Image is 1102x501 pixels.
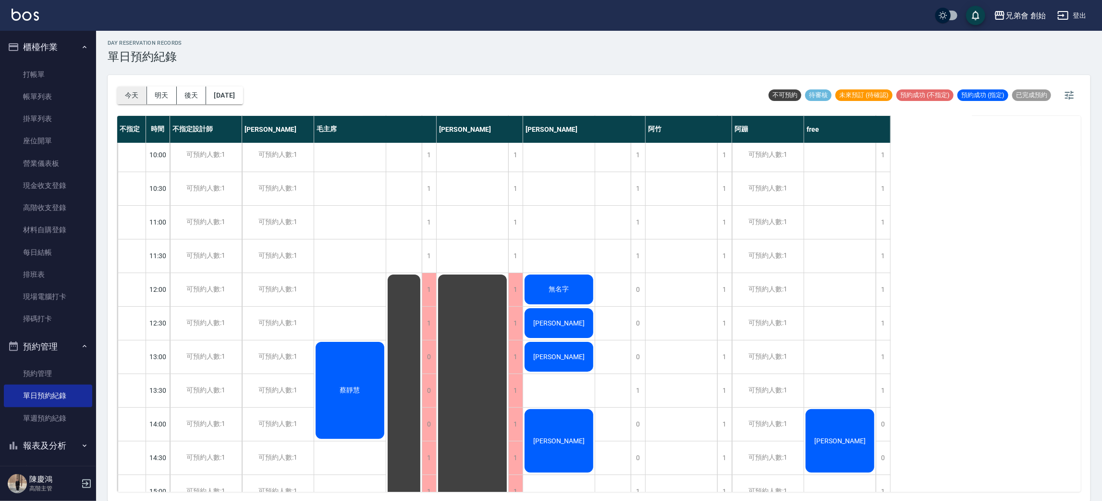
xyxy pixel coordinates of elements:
div: 1 [717,441,732,475]
div: 阿竹 [646,116,732,143]
div: 11:30 [146,239,170,273]
button: 登出 [1053,7,1090,25]
button: save [966,6,985,25]
div: 可預約人數:1 [732,172,804,205]
button: 明天 [147,87,177,104]
a: 現金收支登錄 [4,175,92,197]
div: 14:30 [146,441,170,475]
div: 0 [876,441,890,475]
div: 1 [876,273,890,306]
h5: 陳慶鴻 [29,475,78,484]
div: 1 [876,374,890,407]
div: 兄弟會 創始 [1005,10,1046,22]
div: 時間 [146,116,170,143]
div: 1 [422,307,436,340]
div: 1 [717,138,732,172]
p: 高階主管 [29,484,78,493]
button: 客戶管理 [4,458,92,483]
div: 1 [717,408,732,441]
span: 預約成功 (不指定) [896,91,954,100]
div: 1 [631,206,645,239]
div: 可預約人數:1 [242,374,314,407]
div: 可預約人數:1 [732,340,804,374]
div: 可預約人數:1 [170,206,242,239]
div: free [804,116,891,143]
div: 1 [717,273,732,306]
span: [PERSON_NAME] [531,353,587,361]
div: 0 [631,273,645,306]
span: 預約成功 (指定) [957,91,1008,100]
div: 14:00 [146,407,170,441]
button: 今天 [117,87,147,104]
div: 可預約人數:1 [170,172,242,205]
div: 可預約人數:1 [170,273,242,306]
a: 掃碼打卡 [4,308,92,330]
div: 13:30 [146,374,170,407]
div: 可預約人數:1 [170,239,242,273]
button: 櫃檯作業 [4,35,92,60]
div: 1 [508,307,523,340]
div: 可預約人數:1 [732,408,804,441]
div: 可預約人數:1 [242,441,314,475]
div: 1 [717,340,732,374]
div: 可預約人數:1 [242,138,314,172]
div: 不指定 [117,116,146,143]
div: 12:30 [146,306,170,340]
div: 可預約人數:1 [242,172,314,205]
a: 掛單列表 [4,108,92,130]
div: 10:00 [146,138,170,172]
div: 11:00 [146,205,170,239]
div: 可預約人數:1 [170,340,242,374]
div: 1 [876,138,890,172]
div: 毛主席 [314,116,437,143]
div: 可預約人數:1 [170,374,242,407]
a: 營業儀表板 [4,152,92,175]
div: 0 [876,408,890,441]
span: [PERSON_NAME] [812,437,868,445]
div: 1 [876,307,890,340]
div: 1 [508,408,523,441]
a: 材料自購登錄 [4,219,92,241]
div: 1 [422,138,436,172]
div: 可預約人數:1 [732,239,804,273]
span: 蔡靜慧 [338,386,362,395]
div: [PERSON_NAME] [242,116,314,143]
div: 1 [508,172,523,205]
img: Logo [12,9,39,21]
a: 單日預約紀錄 [4,385,92,407]
button: [DATE] [206,87,243,104]
a: 排班表 [4,263,92,286]
div: 1 [422,172,436,205]
div: 1 [717,307,732,340]
div: 1 [508,374,523,407]
a: 預約管理 [4,363,92,385]
span: 無名字 [547,285,571,294]
a: 現場電腦打卡 [4,286,92,308]
div: 13:00 [146,340,170,374]
div: 1 [631,138,645,172]
div: 1 [422,273,436,306]
span: 已完成預約 [1012,91,1051,100]
div: 不指定設計師 [170,116,242,143]
div: 1 [717,374,732,407]
div: 0 [422,340,436,374]
div: 1 [631,172,645,205]
div: 可預約人數:1 [732,374,804,407]
button: 後天 [177,87,207,104]
a: 帳單列表 [4,86,92,108]
button: 預約管理 [4,334,92,359]
div: 1 [876,172,890,205]
div: 1 [508,340,523,374]
span: [PERSON_NAME] [531,319,587,327]
span: [PERSON_NAME] [531,437,587,445]
div: 可預約人數:1 [242,273,314,306]
div: 可預約人數:1 [242,340,314,374]
img: Person [8,474,27,493]
div: 12:00 [146,273,170,306]
span: 待審核 [805,91,832,100]
div: 1 [422,239,436,273]
div: [PERSON_NAME] [437,116,523,143]
div: [PERSON_NAME] [523,116,646,143]
button: 報表及分析 [4,433,92,458]
div: 可預約人數:1 [170,441,242,475]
